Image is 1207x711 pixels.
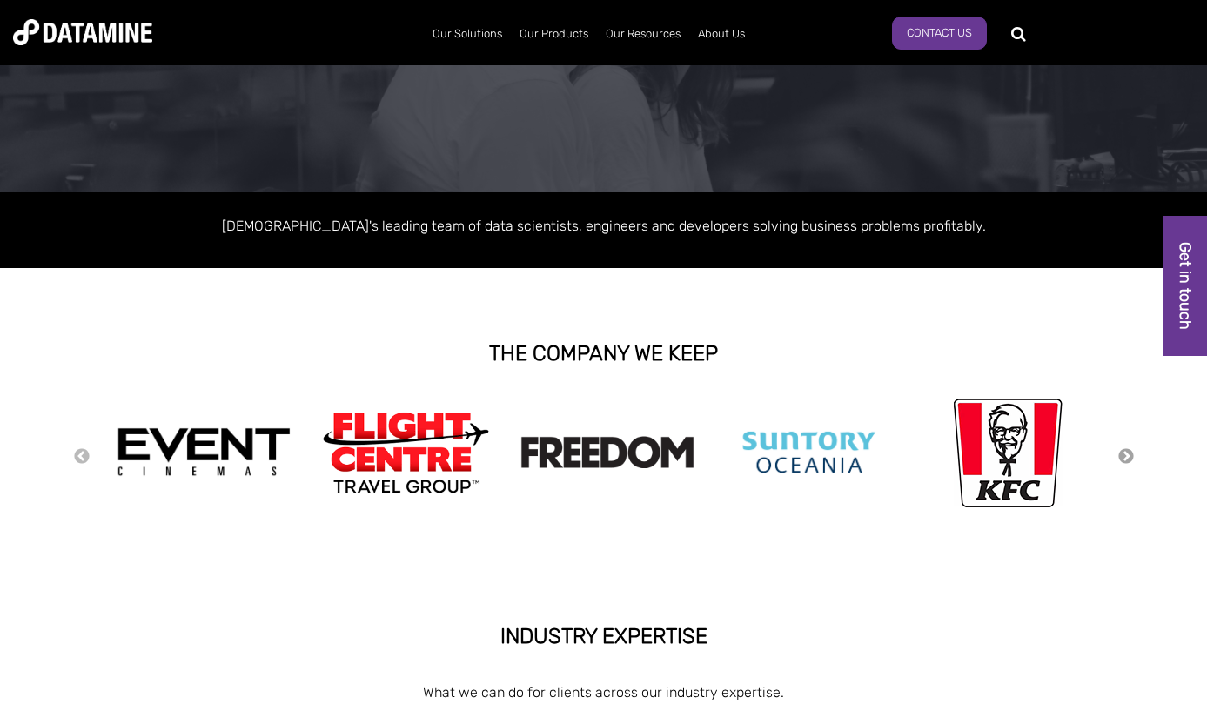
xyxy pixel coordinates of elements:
[117,427,291,478] img: event cinemas
[722,403,896,501] img: Suntory Oceania
[108,214,1100,238] p: [DEMOGRAPHIC_DATA]'s leading team of data scientists, engineers and developers solving business p...
[520,436,694,468] img: Freedom logo
[319,407,493,497] img: Flight Centre
[511,11,597,57] a: Our Products
[689,11,754,57] a: About Us
[73,447,91,466] button: Previous
[1163,216,1207,356] a: Get in touch
[424,11,511,57] a: Our Solutions
[500,624,707,648] strong: INDUSTRY EXPERTISE
[489,341,718,366] strong: THE COMPANY WE KEEP
[423,684,784,701] span: What we can do for clients across our industry expertise.
[597,11,689,57] a: Our Resources
[13,19,152,45] img: Datamine
[953,394,1063,511] img: kfc
[1117,447,1135,466] button: Next
[892,17,987,50] a: Contact us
